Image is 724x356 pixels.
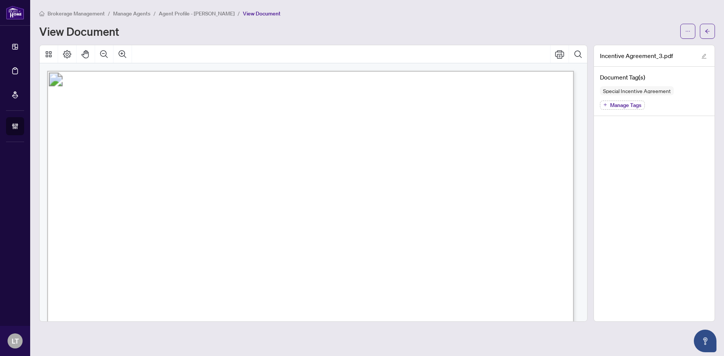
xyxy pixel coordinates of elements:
[600,101,645,110] button: Manage Tags
[694,330,716,352] button: Open asap
[238,9,240,18] li: /
[701,53,707,59] span: edit
[685,29,690,34] span: ellipsis
[113,10,150,17] span: Manage Agents
[108,9,110,18] li: /
[12,336,19,346] span: LT
[600,88,674,93] span: Special Incentive Agreement
[600,51,673,60] span: Incentive Agreement_3.pdf
[600,73,709,82] h4: Document Tag(s)
[48,10,105,17] span: Brokerage Management
[153,9,156,18] li: /
[610,102,641,108] span: Manage Tags
[603,103,607,107] span: plus
[159,10,235,17] span: Agent Profile - [PERSON_NAME]
[243,10,281,17] span: View Document
[705,29,710,34] span: arrow-left
[39,11,44,16] span: home
[39,25,119,37] h1: View Document
[6,6,24,20] img: logo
